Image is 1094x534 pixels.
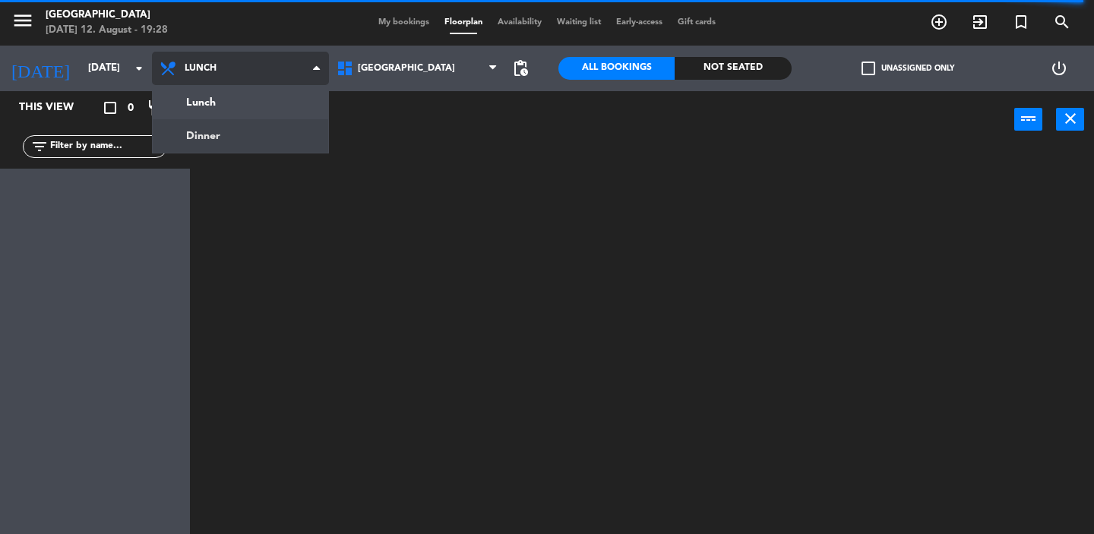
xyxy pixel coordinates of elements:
i: search [1053,13,1071,31]
i: add_circle_outline [930,13,948,31]
i: exit_to_app [971,13,989,31]
i: crop_square [101,99,119,117]
span: check_box_outline_blank [862,62,875,75]
span: Floorplan [437,18,490,27]
span: Lunch [185,63,217,74]
span: Waiting list [549,18,609,27]
a: Lunch [153,86,328,119]
div: [GEOGRAPHIC_DATA] [46,8,168,23]
div: All Bookings [558,57,675,80]
div: [DATE] 12. August - 19:28 [46,23,168,38]
span: pending_actions [511,59,530,77]
span: Gift cards [670,18,723,27]
i: power_settings_new [1050,59,1068,77]
i: power_input [1020,109,1038,128]
input: Filter by name... [49,138,166,155]
span: [GEOGRAPHIC_DATA] [358,63,455,74]
label: Unassigned only [862,62,954,75]
i: turned_in_not [1012,13,1030,31]
div: Not seated [675,57,791,80]
i: arrow_drop_down [130,59,148,77]
span: 0 [128,100,134,117]
i: restaurant [147,99,165,117]
i: close [1061,109,1080,128]
span: Early-access [609,18,670,27]
i: menu [11,9,34,32]
i: filter_list [30,137,49,156]
a: Dinner [153,119,328,153]
span: My bookings [371,18,437,27]
span: Availability [490,18,549,27]
div: This view [8,99,109,117]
